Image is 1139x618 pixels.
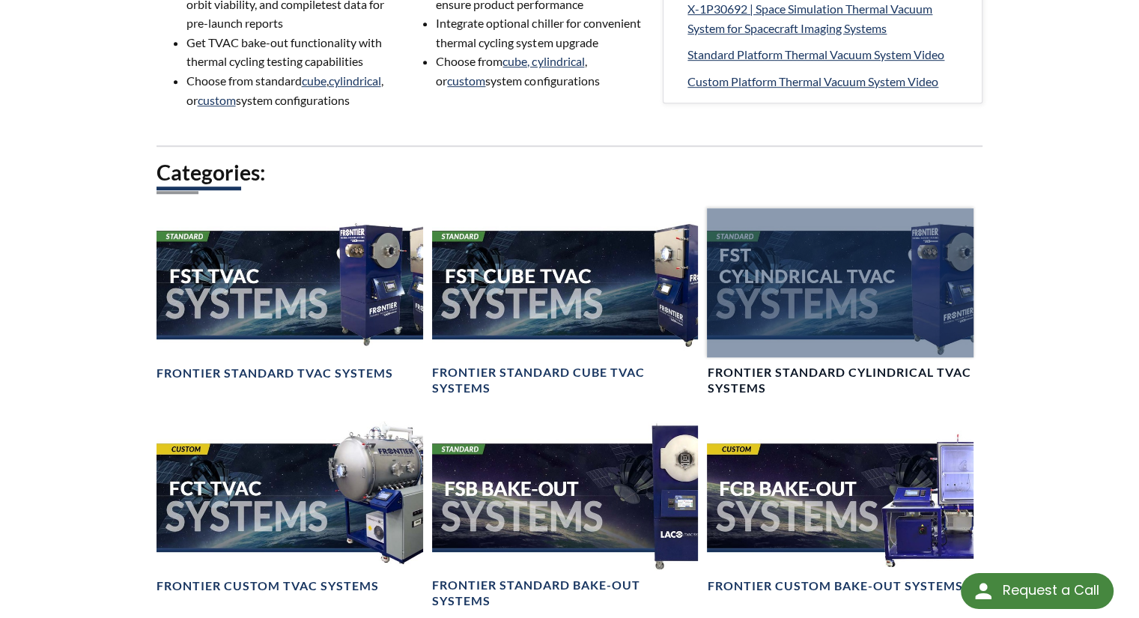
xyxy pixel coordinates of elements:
img: round button [971,579,995,603]
h4: Frontier Custom Bake-Out Systems [707,578,962,594]
h4: Frontier Custom TVAC Systems [157,578,379,594]
a: cube, cylindrical [502,54,584,68]
span: Custom Platform Thermal Vacuum System Video [687,74,938,88]
li: Integrate optional chiller for convenient thermal cycling system upgrade [436,13,645,52]
li: Choose from , or system configurations [436,52,645,90]
div: Request a Call [1002,573,1099,608]
h2: Categories: [157,159,983,187]
a: FCB Bake-Out Systems headerFrontier Custom Bake-Out Systems [707,421,974,595]
h4: Frontier Standard Bake-Out Systems [432,578,699,609]
a: custom [447,73,485,88]
span: Standard Platform Thermal Vacuum System Video [687,47,944,61]
h4: Frontier Standard Cylindrical TVAC Systems [707,365,974,396]
a: custom [198,93,236,107]
a: FST TVAC Systems headerFrontier Standard TVAC Systems [157,208,423,382]
a: cylindrical [329,73,381,88]
a: Custom Platform Thermal Vacuum System Video [687,72,970,91]
a: FST Cube TVAC Systems headerFrontier Standard Cube TVAC Systems [432,208,699,397]
li: Get TVAC bake-out functionality with thermal cycling testing capabilities [186,33,395,71]
div: Request a Call [961,573,1114,609]
a: Standard Platform Thermal Vacuum System Video [687,45,970,64]
h4: Frontier Standard Cube TVAC Systems [432,365,699,396]
li: Choose from standard , , or system configurations [186,71,395,109]
a: FST Cylindrical TVAC Systems headerFrontier Standard Cylindrical TVAC Systems [707,208,974,397]
a: FSB Bake-Out Systems headerFrontier Standard Bake-Out Systems [432,421,699,610]
a: cube [302,73,326,88]
h4: Frontier Standard TVAC Systems [157,366,393,381]
span: X-1P30692 | Space Simulation Thermal Vacuum System for Spacecraft Imaging Systems [687,1,932,35]
a: FCT TVAC Systems headerFrontier Custom TVAC Systems [157,421,423,595]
